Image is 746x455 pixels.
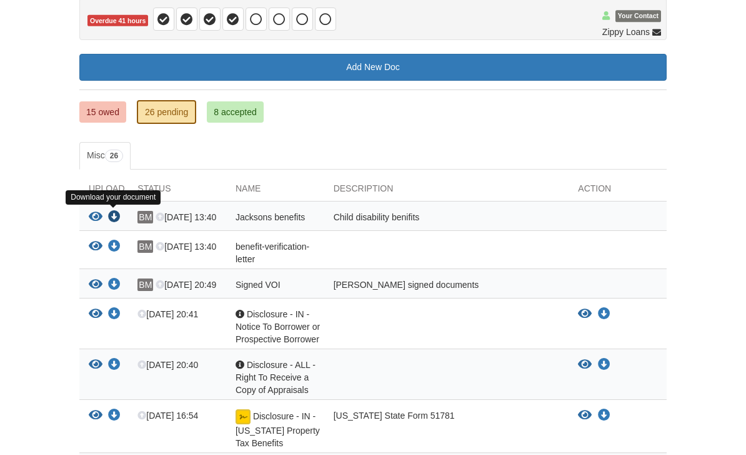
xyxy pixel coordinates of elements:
a: Download Jacksons benefits [108,213,121,223]
a: 8 accepted [207,101,264,123]
a: 26 pending [137,100,196,124]
div: Upload [79,182,128,201]
span: Zippy Loans [602,26,650,38]
button: View benefit-verification-letter [89,240,102,253]
span: Disclosure - IN - [US_STATE] Property Tax Benefits [236,411,320,448]
a: Download Disclosure - IN - Notice To Borrower or Prospective Borrower [598,309,610,319]
span: [DATE] 13:40 [156,242,216,252]
button: View Disclosure - ALL - Right To Receive a Copy of Appraisals [89,359,102,372]
span: [DATE] 20:40 [137,360,198,370]
a: Download Disclosure - ALL - Right To Receive a Copy of Appraisals [108,360,121,371]
span: Overdue 41 hours [87,15,148,27]
span: Signed VOI [236,280,281,290]
div: Status [128,182,226,201]
button: View Disclosure - ALL - Right To Receive a Copy of Appraisals [578,359,592,371]
div: Action [569,182,667,201]
span: benefit-verification-letter [236,242,309,264]
span: BM [137,211,153,223]
a: Download Disclosure - IN - Indiana Property Tax Benefits [598,411,610,421]
button: View Disclosure - IN - Indiana Property Tax Benefits [578,409,592,422]
a: Download benefit-verification-letter [108,242,121,252]
span: [DATE] 13:40 [156,212,216,222]
img: Document fully signed [236,409,251,424]
a: Add New Doc [79,54,667,81]
span: BM [137,279,153,291]
span: Jacksons benefits [236,212,305,222]
span: Disclosure - IN - Notice To Borrower or Prospective Borrower [236,309,320,344]
a: Download Disclosure - ALL - Right To Receive a Copy of Appraisals [598,360,610,370]
div: Name [226,182,324,201]
span: [DATE] 16:54 [137,411,198,421]
div: [US_STATE] State Form 51781 [324,409,569,449]
span: [DATE] 20:49 [156,280,216,290]
span: Disclosure - ALL - Right To Receive a Copy of Appraisals [236,360,316,395]
button: View Jacksons benefits [89,211,102,224]
button: View Disclosure - IN - Notice To Borrower or Prospective Borrower [578,308,592,320]
div: Download your document [66,190,161,205]
span: 26 [105,150,123,162]
button: View Disclosure - IN - Indiana Property Tax Benefits [89,409,102,422]
span: Your Contact [615,11,661,23]
div: Description [324,182,569,201]
a: Download Disclosure - IN - Indiana Property Tax Benefits [108,411,121,421]
div: Child disability benifits [324,211,569,227]
button: View Signed VOI [89,279,102,292]
span: [DATE] 20:41 [137,309,198,319]
a: Misc [79,142,131,170]
button: View Disclosure - IN - Notice To Borrower or Prospective Borrower [89,308,102,321]
span: BM [137,240,153,253]
div: [PERSON_NAME] signed documents [324,279,569,295]
a: 15 owed [79,101,126,123]
a: Download Signed VOI [108,280,121,290]
a: Download Disclosure - IN - Notice To Borrower or Prospective Borrower [108,310,121,320]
